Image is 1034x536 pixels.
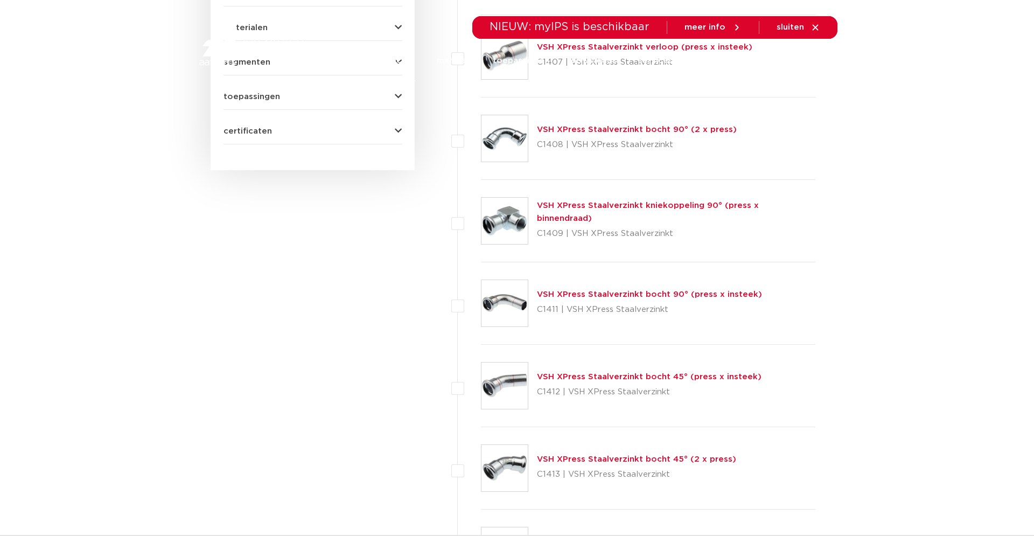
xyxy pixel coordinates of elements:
a: sluiten [777,23,820,32]
img: Thumbnail for VSH XPress Staalverzinkt bocht 45° (2 x press) [481,445,528,491]
a: VSH XPress Staalverzinkt bocht 90° (2 x press) [537,126,737,134]
a: meer info [684,23,742,32]
nav: Menu [372,40,731,81]
a: VSH XPress Staalverzinkt bocht 45° (2 x press) [537,455,736,463]
img: Thumbnail for VSH XPress Staalverzinkt bocht 90° (press x insteek) [481,280,528,326]
span: toepassingen [223,93,280,101]
button: certificaten [223,127,402,135]
img: Thumbnail for VSH XPress Staalverzinkt bocht 45° (press x insteek) [481,363,528,409]
span: sluiten [777,23,804,31]
a: VSH XPress Staalverzinkt bocht 45° (press x insteek) [537,373,761,381]
span: NIEUW: myIPS is beschikbaar [490,22,649,32]
a: producten [372,40,415,81]
p: C1412 | VSH XPress Staalverzinkt [537,384,761,401]
a: VSH XPress Staalverzinkt kniekoppeling 90° (press x binnendraad) [537,201,759,222]
a: downloads [571,40,617,81]
a: services [638,40,673,81]
a: VSH XPress Staalverzinkt bocht 90° (press x insteek) [537,290,762,298]
p: C1409 | VSH XPress Staalverzinkt [537,225,815,242]
span: certificaten [223,127,272,135]
a: over ons [694,40,731,81]
p: C1413 | VSH XPress Staalverzinkt [537,466,736,483]
a: toepassingen [493,40,549,81]
img: Thumbnail for VSH XPress Staalverzinkt bocht 90° (2 x press) [481,115,528,162]
a: markten [437,40,471,81]
span: meer info [684,23,725,31]
p: C1408 | VSH XPress Staalverzinkt [537,136,737,154]
p: C1411 | VSH XPress Staalverzinkt [537,301,762,318]
img: Thumbnail for VSH XPress Staalverzinkt kniekoppeling 90° (press x binnendraad) [481,198,528,244]
button: toepassingen [223,93,402,101]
